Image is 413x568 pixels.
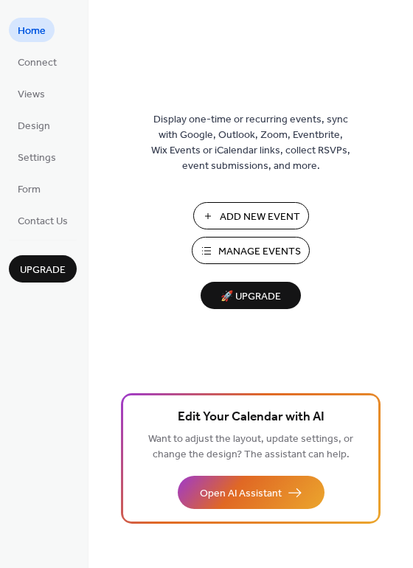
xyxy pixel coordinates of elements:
[9,145,65,169] a: Settings
[220,209,300,225] span: Add New Event
[9,176,49,201] a: Form
[9,49,66,74] a: Connect
[18,214,68,229] span: Contact Us
[20,263,66,278] span: Upgrade
[18,55,57,71] span: Connect
[209,287,292,307] span: 🚀 Upgrade
[151,112,350,174] span: Display one-time or recurring events, sync with Google, Outlook, Zoom, Eventbrite, Wix Events or ...
[9,18,55,42] a: Home
[193,202,309,229] button: Add New Event
[148,429,353,465] span: Want to adjust the layout, update settings, or change the design? The assistant can help.
[178,407,324,428] span: Edit Your Calendar with AI
[178,476,324,509] button: Open AI Assistant
[18,87,45,103] span: Views
[9,81,54,105] a: Views
[9,113,59,137] a: Design
[192,237,310,264] button: Manage Events
[18,24,46,39] span: Home
[18,119,50,134] span: Design
[9,255,77,283] button: Upgrade
[201,282,301,309] button: 🚀 Upgrade
[200,486,282,502] span: Open AI Assistant
[18,182,41,198] span: Form
[218,244,301,260] span: Manage Events
[18,150,56,166] span: Settings
[9,208,77,232] a: Contact Us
